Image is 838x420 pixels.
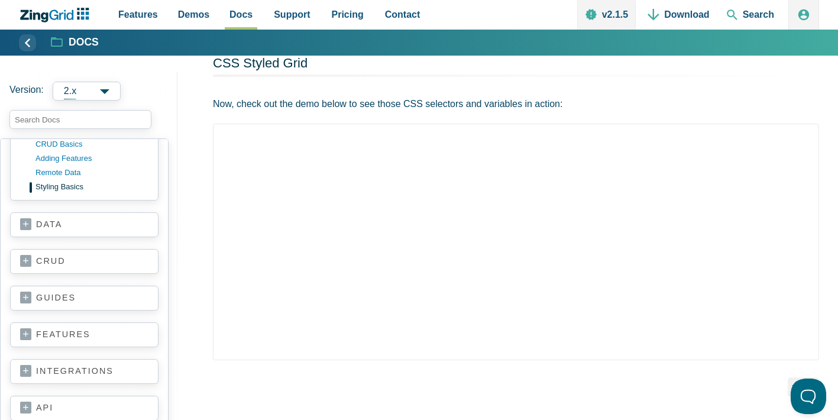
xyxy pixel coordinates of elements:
a: features [20,329,148,341]
span: Docs [229,7,253,22]
span: Demos [178,7,209,22]
a: ZingChart Logo. Click to return to the homepage [19,8,95,22]
span: Features [118,7,158,22]
a: remote data [35,166,148,180]
strong: Docs [69,37,99,48]
a: adding features [35,151,148,166]
a: CSS Styled Grid [213,56,308,70]
a: integrations [20,366,148,377]
p: Now, check out the demo below to see those CSS selectors and variables in action: [213,96,819,112]
span: Version: [9,82,44,101]
input: search input [9,110,151,129]
span: Pricing [332,7,364,22]
a: CRUD basics [35,137,148,151]
span: Support [274,7,310,22]
a: guides [20,292,148,304]
iframe: Help Scout Beacon - Open [791,379,826,414]
a: Docs [51,35,99,50]
a: api [20,402,148,414]
span: Contact [385,7,420,22]
iframe: Demo loaded in iFrame [213,124,819,360]
a: data [20,219,148,231]
a: styling basics [35,180,148,194]
label: Versions [9,82,168,101]
a: crud [20,256,148,267]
